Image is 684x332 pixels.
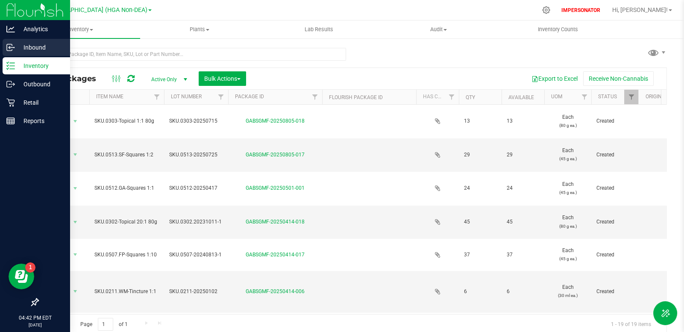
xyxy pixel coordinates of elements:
p: 04:42 PM EDT [4,314,66,322]
inline-svg: Outbound [6,80,15,88]
button: Receive Non-Cannabis [583,71,654,86]
p: Inventory [15,61,66,71]
span: 37 [464,251,496,259]
span: Created [596,151,633,159]
a: GABSGMF-20250501-001 [246,185,305,191]
span: SKU.0211-20250102 [169,288,223,296]
span: Inventory [21,26,140,33]
a: Filter [624,90,638,104]
span: 13 [464,117,496,125]
p: (45 g ea.) [549,155,586,163]
p: Outbound [15,79,66,89]
span: 6 [464,288,496,296]
a: Filter [445,90,459,104]
a: Available [508,94,534,100]
span: Each [549,147,586,163]
th: Has COA [416,90,459,105]
inline-svg: Inventory [6,62,15,70]
a: GABSGMF-20250805-017 [246,152,305,158]
p: Retail [15,97,66,108]
span: Each [549,113,586,129]
p: [DATE] [4,322,66,328]
p: (80 g ea.) [549,222,586,230]
a: GABSGMF-20250414-018 [246,219,305,225]
span: SKU.0512-20250417 [169,184,223,192]
span: 24 [507,184,539,192]
a: Lot Number [171,94,202,100]
p: Analytics [15,24,66,34]
iframe: Resource center unread badge [25,262,35,273]
p: (30 ml ea.) [549,291,586,300]
a: GABSGMF-20250805-018 [246,118,305,124]
span: 13 [507,117,539,125]
inline-svg: Reports [6,117,15,125]
span: SKU.0507-20240813-1 [169,251,223,259]
span: Created [596,184,633,192]
a: Plants [140,21,260,38]
button: Bulk Actions [199,71,246,86]
a: Filter [214,90,228,104]
p: (45 g ea.) [549,188,586,197]
a: Status [598,94,616,100]
span: 1 - 19 of 19 items [604,318,658,331]
span: select [70,115,81,127]
span: Audit [379,26,498,33]
a: Audit [379,21,499,38]
span: Created [596,117,633,125]
p: (80 g ea.) [549,121,586,129]
button: Toggle Menu [653,301,677,325]
span: Bulk Actions [204,75,241,82]
a: Item Name [96,94,123,100]
button: Export to Excel [526,71,583,86]
a: Flourish Package ID [329,94,383,100]
a: Filter [308,90,322,104]
span: Each [549,214,586,230]
a: Qty [466,94,475,100]
input: 1 [98,318,113,331]
span: 29 [507,151,539,159]
span: select [70,216,81,228]
span: select [70,249,81,261]
span: SKU.0302.20231011-1 [169,218,223,226]
span: Plants [141,26,259,33]
span: Inventory Counts [526,26,590,33]
span: Each [549,180,586,197]
p: Reports [15,116,66,126]
inline-svg: Inbound [6,43,15,52]
span: select [70,285,81,297]
span: SKU.0302-Topical 20:1 80g [94,218,159,226]
span: 45 [507,218,539,226]
span: SKU.0513-20250725 [169,151,223,159]
span: SKU.0303-20250715 [169,117,223,125]
span: Created [596,288,633,296]
span: Each [549,283,586,300]
span: 37 [507,251,539,259]
span: PNW.7-[GEOGRAPHIC_DATA] (HGA Non-DEA) [25,6,147,14]
span: Lab Results [293,26,345,33]
iframe: Resource center [9,264,34,289]
a: GABSGMF-20250414-006 [246,288,305,294]
span: Created [596,251,633,259]
span: SKU.0512.GA-Squares 1:1 [94,184,159,192]
a: Inventory [21,21,140,38]
span: 24 [464,184,496,192]
inline-svg: Retail [6,98,15,107]
span: 29 [464,151,496,159]
a: Filter [150,90,164,104]
a: Filter [577,90,591,104]
a: Lab Results [259,21,379,38]
span: 45 [464,218,496,226]
div: Manage settings [541,6,552,14]
span: All Packages [44,74,105,83]
a: UOM [551,94,562,100]
span: SKU.0507.FP-Squares 1:10 [94,251,159,259]
span: select [70,149,81,161]
a: Inventory Counts [498,21,618,38]
span: 6 [507,288,539,296]
a: Package ID [235,94,264,100]
p: IMPERSONATOR [558,6,604,14]
span: SKU.0303-Topical 1:1 80g [94,117,159,125]
p: Inbound [15,42,66,53]
span: Created [596,218,633,226]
